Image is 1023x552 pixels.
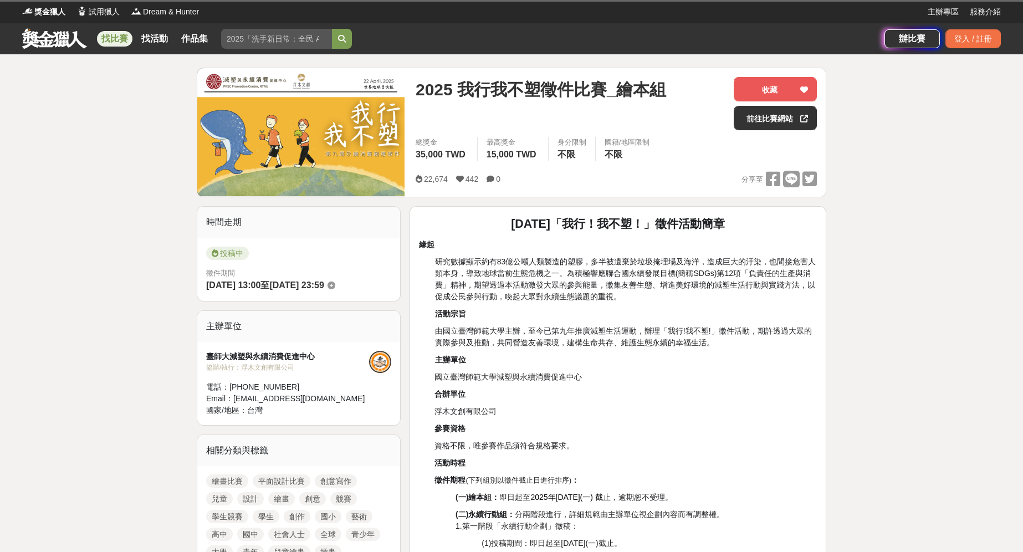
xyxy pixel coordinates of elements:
[206,406,247,415] span: 國家/地區：
[206,247,249,260] span: 投稿中
[253,474,310,488] a: 平面設計比賽
[456,510,515,519] strong: (二)永續行動組：
[131,6,199,18] a: LogoDream & Hunter
[315,528,341,541] a: 全球
[315,510,341,523] a: 國小
[496,175,500,183] span: 0
[34,6,65,18] span: 獎金獵人
[435,257,816,301] span: 研究數據顯示約有83億公噸人類製造的塑膠，多半被遺棄於垃圾掩埋場及海洋，造成巨大的汙染，也間接危害人類本身，導致地球當前生態危機之一。為積極響應聯合國永續發展目標(簡稱SDGs)第12項「負責任...
[945,29,1001,48] div: 登入 / 註冊
[424,175,448,183] span: 22,674
[603,493,673,502] span: 止，逾期恕不受理。
[206,280,260,290] span: [DATE] 13:00
[268,528,310,541] a: 社會人士
[419,240,434,249] strong: 緣起
[97,31,132,47] a: 找比賽
[22,6,33,17] img: Logo
[884,29,940,48] a: 辦比賽
[535,493,603,502] span: 025年[DATE](一) 截
[197,435,400,466] div: 相關分類與標籤
[206,510,248,523] a: 學生競賽
[434,372,582,381] span: 國立臺灣師範大學減塑與永續消費促進中心
[131,6,142,17] img: Logo
[237,492,264,505] a: 設計
[206,351,369,362] div: 臺師大減塑與永續消費促進中心
[206,492,233,505] a: 兒童
[206,474,248,488] a: 繪畫比賽
[456,522,579,530] span: 1.第一階段「永續行動企劃」徵稿：
[487,137,539,148] span: 最高獎金
[206,269,235,277] span: 徵件期間
[434,390,466,398] strong: 合辦單位
[734,77,817,101] button: 收藏
[487,150,536,159] span: 15,000 TWD
[260,280,269,290] span: 至
[511,217,725,231] strong: [DATE]「我行！我不塑！」徵件活動簡章
[571,476,579,484] strong: ：
[416,150,466,159] span: 35,000 TWD
[605,150,622,159] span: 不限
[557,137,586,148] div: 身分限制
[466,476,571,484] span: (下列組別以徵件截止日進行排序)
[253,510,279,523] a: 學生
[76,6,88,17] img: Logo
[206,381,369,393] div: 電話： [PHONE_NUMBER]
[237,528,264,541] a: 國中
[434,441,574,450] span: 資格不限，唯參賽作品須符合規格要求。
[434,424,466,433] strong: 參賽資格
[435,309,466,318] strong: 活動宗旨
[137,31,172,47] a: 找活動
[456,493,535,502] span: 即日起至2
[346,510,372,523] a: 藝術
[206,362,369,372] div: 協辦/執行： 浮木文創有限公司
[76,6,120,18] a: Logo試用獵人
[435,355,466,364] strong: 主辦單位
[605,137,650,148] div: 國籍/地區限制
[143,6,199,18] span: Dream & Hunter
[269,280,324,290] span: [DATE] 23:59
[434,458,466,467] strong: 活動時程
[434,407,497,416] span: 浮木文創有限公司
[197,311,400,342] div: 主辦單位
[928,6,959,18] a: 主辦專區
[456,493,499,502] strong: (一)繪本組：
[89,6,120,18] span: 試用獵人
[466,175,478,183] span: 442
[970,6,1001,18] a: 服務介紹
[330,492,357,505] a: 競賽
[206,393,369,405] div: Email： [EMAIL_ADDRESS][DOMAIN_NAME]
[221,29,332,49] input: 2025「洗手新日常：全民 ALL IN」洗手歌全台徵選
[456,510,724,519] span: 分兩階段進行，詳細規範由主辦單位視企劃內容而有調整權。
[206,528,233,541] a: 高中
[315,474,357,488] a: 創意寫作
[416,77,666,102] span: 2025 我行我不塑徵件比賽_繪本組
[416,137,468,148] span: 總獎金
[435,326,812,347] span: 由國立臺灣師範大學主辦，至今已第九年推廣減塑生活運動，辦理「我行!我不塑!」徵件活動，期許透過大眾的實際參與及推動，共同營造友善環境，建構生命共存、維護生態永續的幸福生活。
[434,476,466,484] strong: 徵件期程
[557,150,575,159] span: 不限
[247,406,263,415] span: 台灣
[22,6,65,18] a: Logo獎金獵人
[741,171,763,188] span: 分享至
[482,539,622,548] span: (1)投稿期間：即日起至[DATE](一)截止。
[197,68,405,196] img: Cover Image
[734,106,817,130] a: 前往比賽網站
[197,207,400,238] div: 時間走期
[268,492,295,505] a: 繪畫
[346,528,380,541] a: 青少年
[299,492,326,505] a: 創意
[177,31,212,47] a: 作品集
[284,510,310,523] a: 創作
